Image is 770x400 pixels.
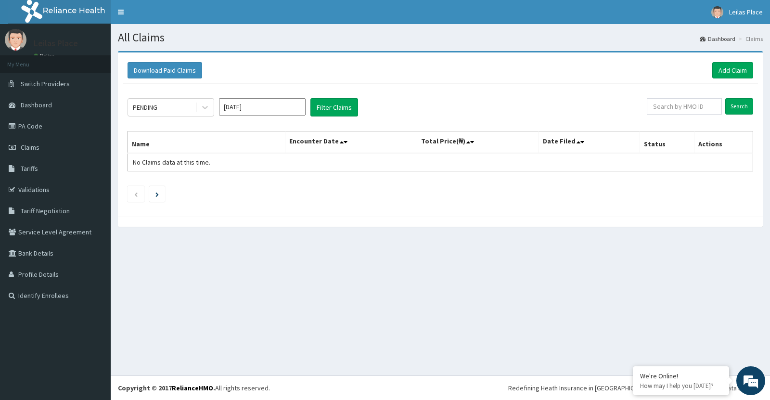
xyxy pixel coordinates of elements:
[155,190,159,198] a: Next page
[34,39,78,48] p: Leilas Place
[21,143,39,152] span: Claims
[725,98,753,115] input: Search
[310,98,358,116] button: Filter Claims
[133,158,210,167] span: No Claims data at this time.
[508,383,763,393] div: Redefining Heath Insurance in [GEOGRAPHIC_DATA] using Telemedicine and Data Science!
[21,79,70,88] span: Switch Providers
[21,101,52,109] span: Dashboard
[219,98,306,116] input: Select Month and Year
[736,35,763,43] li: Claims
[711,6,723,18] img: User Image
[34,52,57,59] a: Online
[729,8,763,16] span: Leilas Place
[647,98,722,115] input: Search by HMO ID
[285,131,417,154] th: Encounter Date
[21,206,70,215] span: Tariff Negotiation
[640,372,722,380] div: We're Online!
[417,131,539,154] th: Total Price(₦)
[111,375,770,400] footer: All rights reserved.
[640,382,722,390] p: How may I help you today?
[133,103,157,112] div: PENDING
[172,384,213,392] a: RelianceHMO
[640,131,694,154] th: Status
[712,62,753,78] a: Add Claim
[700,35,735,43] a: Dashboard
[21,164,38,173] span: Tariffs
[118,31,763,44] h1: All Claims
[5,29,26,51] img: User Image
[134,190,138,198] a: Previous page
[128,62,202,78] button: Download Paid Claims
[118,384,215,392] strong: Copyright © 2017 .
[128,131,285,154] th: Name
[694,131,753,154] th: Actions
[539,131,640,154] th: Date Filed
